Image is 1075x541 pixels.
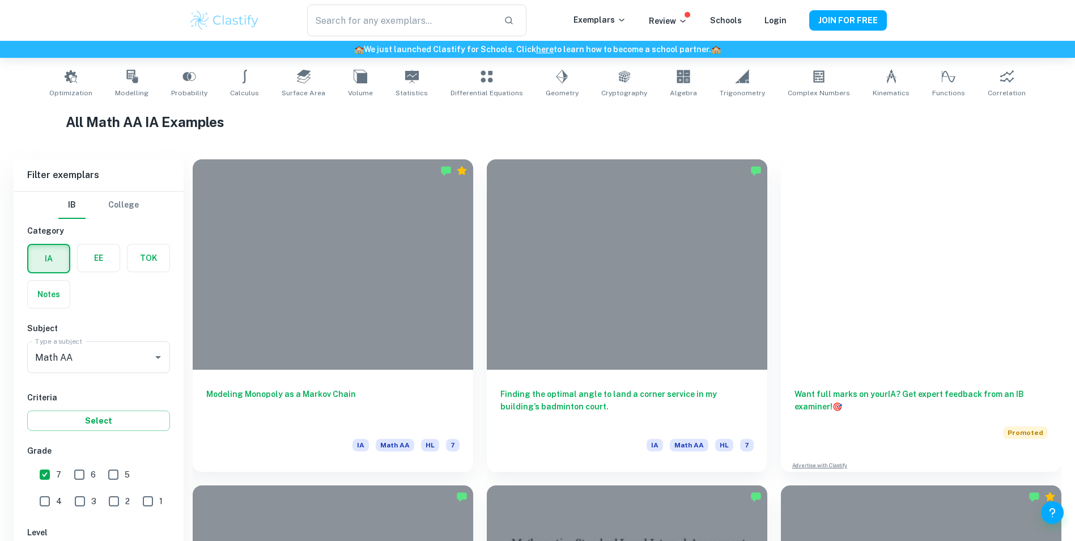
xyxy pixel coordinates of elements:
[352,439,369,451] span: IA
[282,88,325,98] span: Surface Area
[56,468,61,481] span: 7
[58,192,139,219] div: Filter type choice
[546,88,579,98] span: Geometry
[710,16,742,25] a: Schools
[230,88,259,98] span: Calculus
[189,9,261,32] img: Clastify logo
[500,388,754,425] h6: Finding the optimal angle to land a corner service in my building’s badminton court.
[440,165,452,176] img: Marked
[150,349,166,365] button: Open
[764,16,787,25] a: Login
[171,88,207,98] span: Probability
[832,402,842,411] span: 🎯
[988,88,1026,98] span: Correlation
[91,495,96,508] span: 3
[740,439,754,451] span: 7
[487,159,767,472] a: Finding the optimal angle to land a corner service in my building’s badminton court.IAMath AAHL7
[670,439,708,451] span: Math AA
[750,491,762,502] img: Marked
[720,88,765,98] span: Trigonometry
[115,88,148,98] span: Modelling
[307,5,494,36] input: Search for any exemplars...
[788,88,850,98] span: Complex Numbers
[108,192,139,219] button: College
[421,439,439,451] span: HL
[193,159,473,472] a: Modeling Monopoly as a Markov ChainIAMath AAHL7
[932,88,965,98] span: Functions
[128,244,169,272] button: TOK
[601,88,647,98] span: Cryptography
[781,159,1061,472] a: Want full marks on yourIA? Get expert feedback from an IB examiner!PromotedAdvertise with Clastify
[206,388,460,425] h6: Modeling Monopoly as a Markov Chain
[1029,491,1040,502] img: Marked
[78,244,120,272] button: EE
[456,491,468,502] img: Marked
[750,165,762,176] img: Marked
[456,165,468,176] div: Premium
[873,88,910,98] span: Kinematics
[159,495,163,508] span: 1
[451,88,523,98] span: Differential Equations
[536,45,554,54] a: here
[1041,501,1064,524] button: Help and Feedback
[573,14,626,26] p: Exemplars
[446,439,460,451] span: 7
[125,468,130,481] span: 5
[56,495,62,508] span: 4
[649,15,687,27] p: Review
[66,112,1009,132] h1: All Math AA IA Examples
[794,388,1048,413] h6: Want full marks on your IA ? Get expert feedback from an IB examiner!
[28,281,70,308] button: Notes
[27,411,170,431] button: Select
[27,391,170,404] h6: Criteria
[27,526,170,539] h6: Level
[28,245,69,272] button: IA
[715,439,733,451] span: HL
[396,88,428,98] span: Statistics
[2,43,1073,56] h6: We just launched Clastify for Schools. Click to learn how to become a school partner.
[58,192,86,219] button: IB
[35,336,82,346] label: Type a subject
[27,445,170,457] h6: Grade
[1044,491,1056,502] div: Premium
[376,439,414,451] span: Math AA
[1003,426,1048,439] span: Promoted
[809,10,887,31] button: JOIN FOR FREE
[27,225,170,237] h6: Category
[348,88,373,98] span: Volume
[354,45,364,54] span: 🏫
[49,88,92,98] span: Optimization
[27,322,170,335] h6: Subject
[91,468,96,481] span: 6
[647,439,663,451] span: IA
[670,88,697,98] span: Algebra
[711,45,721,54] span: 🏫
[14,159,184,191] h6: Filter exemplars
[125,495,130,508] span: 2
[792,462,847,470] a: Advertise with Clastify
